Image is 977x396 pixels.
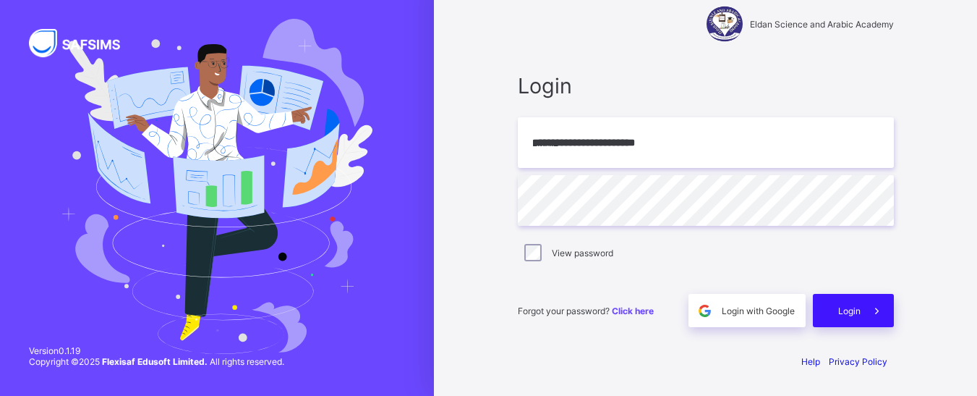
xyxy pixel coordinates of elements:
img: SAFSIMS Logo [29,29,137,57]
a: Privacy Policy [829,356,887,367]
strong: Flexisaf Edusoft Limited. [102,356,208,367]
label: View password [552,248,613,258]
span: Login with Google [722,306,795,316]
span: Login [518,73,894,98]
img: Hero Image [61,19,373,354]
span: Version 0.1.19 [29,345,284,356]
a: Help [801,356,820,367]
span: Copyright © 2025 All rights reserved. [29,356,284,367]
span: Login [838,306,861,316]
img: google.396cfc9801f0270233282035f929180a.svg [696,303,713,319]
span: Forgot your password? [518,306,654,316]
a: Click here [612,306,654,316]
span: Eldan Science and Arabic Academy [750,19,894,30]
